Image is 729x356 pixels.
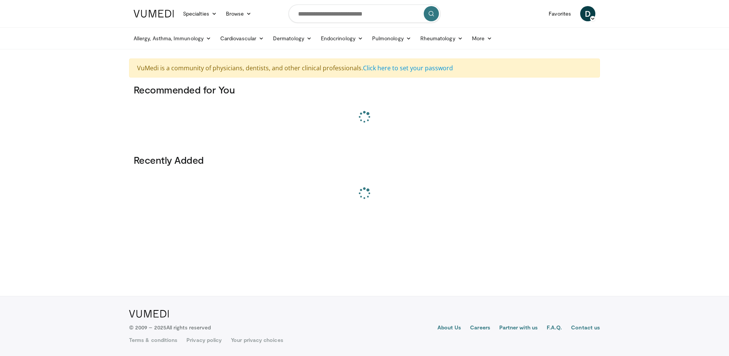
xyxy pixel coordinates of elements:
[134,154,595,166] h3: Recently Added
[186,336,222,344] a: Privacy policy
[368,31,416,46] a: Pulmonology
[129,59,600,78] div: VuMedi is a community of physicians, dentists, and other clinical professionals.
[129,31,216,46] a: Allergy, Asthma, Immunology
[363,64,453,72] a: Click here to set your password
[134,10,174,17] img: VuMedi Logo
[221,6,256,21] a: Browse
[544,6,576,21] a: Favorites
[268,31,316,46] a: Dermatology
[467,31,497,46] a: More
[178,6,221,21] a: Specialties
[129,310,169,318] img: VuMedi Logo
[231,336,283,344] a: Your privacy choices
[134,84,595,96] h3: Recommended for You
[470,324,490,333] a: Careers
[129,336,177,344] a: Terms & conditions
[166,324,211,331] span: All rights reserved
[416,31,467,46] a: Rheumatology
[547,324,562,333] a: F.A.Q.
[571,324,600,333] a: Contact us
[129,324,211,331] p: © 2009 – 2025
[437,324,461,333] a: About Us
[499,324,538,333] a: Partner with us
[289,5,440,23] input: Search topics, interventions
[316,31,368,46] a: Endocrinology
[580,6,595,21] a: D
[216,31,268,46] a: Cardiovascular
